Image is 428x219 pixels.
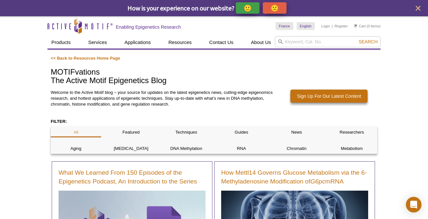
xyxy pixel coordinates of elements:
p: Welcome to the Active Motif blog – your source for updates on the latest epigenetics news, cuttin... [51,90,276,107]
a: << Back to Resources Home Page [51,56,120,61]
em: G6pc [310,178,325,185]
p: Researchers [327,129,377,135]
a: Sign Up For Our Latest Content [290,90,368,103]
a: Login [321,24,330,28]
a: What We Learned From 150 Episodes of the Epigenetics Podcast, An Introduction to the Series [59,168,206,186]
img: Your Cart [354,24,357,27]
li: | [332,22,333,30]
span: How is your experience on our website? [127,4,234,12]
a: Products [47,36,74,49]
a: Applications [121,36,155,49]
a: Resources [165,36,196,49]
li: (0 items) [354,22,381,30]
button: close [414,4,422,12]
h1: MOTIFvations The Active Motif Epigenetics Blog [51,68,377,86]
strong: FILTER: [51,119,67,124]
a: France [275,22,293,30]
a: How Mettl14 Governs Glucose Metabolism via the 6-Methyladenosine Modification ofG6pcmRNA [221,168,368,186]
a: Services [84,36,111,49]
button: Search [357,39,380,45]
a: Register [334,24,348,28]
a: Contact Us [205,36,237,49]
p: 🙂 [244,4,252,12]
p: DNA Methylation [161,146,211,152]
p: News [272,129,322,135]
input: Keyword, Cat. No. [275,36,381,47]
p: Guides [216,129,267,135]
p: All [51,129,101,135]
a: English [297,22,315,30]
p: Chromatin [272,146,322,152]
p: [MEDICAL_DATA] [106,146,156,152]
p: Techniques [161,129,211,135]
div: Open Intercom Messenger [406,197,421,212]
p: 🙁 [271,4,279,12]
span: Search [359,39,378,44]
h2: Enabling Epigenetics Research [116,24,181,30]
p: Aging [51,146,101,152]
p: Metabolism [327,146,377,152]
p: Featured [106,129,156,135]
p: RNA [216,146,267,152]
a: Cart [354,24,366,28]
a: About Us [247,36,275,49]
